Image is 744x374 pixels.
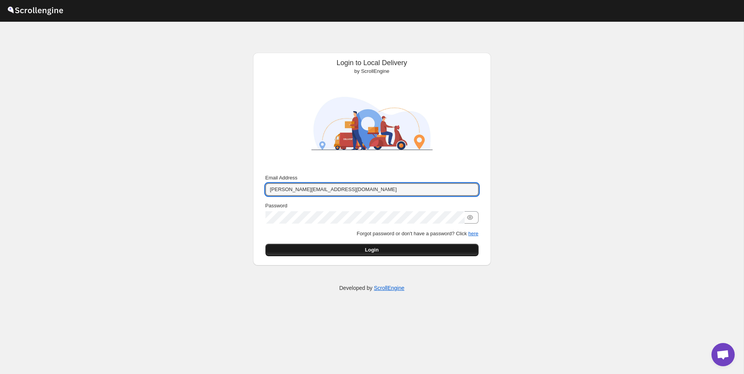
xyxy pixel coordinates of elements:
a: ScrollEngine [374,285,405,291]
span: Login [365,246,379,254]
button: here [468,231,478,236]
span: by ScrollEngine [354,68,389,74]
button: Login [265,244,479,256]
div: Open chat [711,343,735,366]
p: Forgot password or don't have a password? Click [265,230,479,238]
span: Email Address [265,175,298,181]
div: Login to Local Delivery [259,59,485,75]
img: ScrollEngine [304,78,440,169]
p: Developed by [339,284,404,292]
span: Password [265,203,288,209]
